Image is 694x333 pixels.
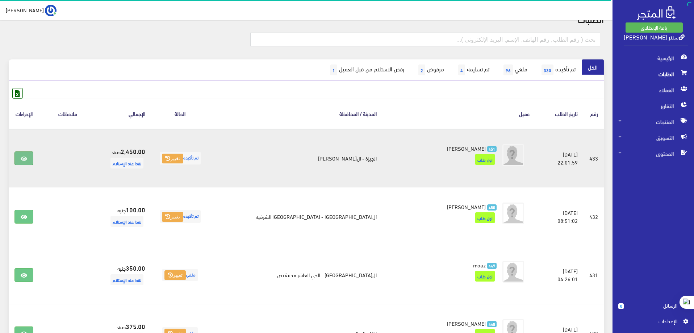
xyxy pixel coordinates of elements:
input: بحث ( رقم الطلب, رقم الهاتف, الإسم, البريد اﻹلكتروني )... [250,33,601,46]
a: 449 moaz [394,261,497,269]
a: التقارير [613,98,694,114]
span: التسويق [618,130,688,146]
td: 432 [584,187,604,246]
th: الحالة [151,99,209,129]
span: نقدا عند الإستلام [110,158,143,168]
span: اول طلب [475,154,495,165]
span: [PERSON_NAME] [6,5,44,14]
a: اﻹعدادات [618,317,688,329]
span: الرسائل [630,301,677,309]
th: اﻹجمالي [97,99,151,129]
span: نقدا عند الإستلام [110,274,143,285]
span: الرئيسية [618,50,688,66]
span: 450 [487,204,497,211]
span: تم تأكيده [160,152,201,165]
button: تغيير [162,212,183,222]
th: ملاحظات [39,99,97,129]
span: تم تأكيده [160,210,201,223]
th: عميل [382,99,536,129]
a: ... [PERSON_NAME] [6,4,57,16]
a: 0 الرسائل [618,301,688,317]
td: [DATE] 22:01:59 [536,129,584,188]
a: مرفوض2 [410,59,450,80]
span: ملغي [162,269,198,282]
span: الطلبات [618,66,688,82]
span: [PERSON_NAME] [447,318,486,328]
a: سنتر [PERSON_NAME] [624,32,685,42]
span: moaz [473,260,486,270]
td: جنيه [97,187,151,246]
img: avatar.png [502,144,524,166]
th: تاريخ الطلب [536,99,584,129]
a: الطلبات [613,66,694,82]
td: جنيه [97,129,151,188]
th: المدينة / المحافظة [209,99,382,129]
th: الإجراءات [9,99,39,129]
a: 451 [PERSON_NAME] [394,144,497,152]
a: المحتوى [613,146,694,162]
span: [PERSON_NAME] [447,143,486,153]
img: ... [45,5,57,16]
span: نقدا عند الإستلام [110,216,143,227]
td: [DATE] 08:51:02 [536,187,584,246]
a: 448 [PERSON_NAME] [394,319,497,327]
span: 2 [418,64,425,75]
td: [DATE] 04:26:01 [536,246,584,304]
span: 0 [618,303,624,309]
a: باقة الإنطلاق [626,22,683,33]
button: تغيير [162,154,183,164]
strong: 375.00 [126,321,145,331]
span: 96 [503,64,513,75]
img: avatar.png [502,203,524,224]
a: الرئيسية [613,50,694,66]
span: العملاء [618,82,688,98]
span: اﻹعدادات [624,317,677,325]
td: ال[GEOGRAPHIC_DATA] - [GEOGRAPHIC_DATA] الشرقيه [209,187,382,246]
th: رقم [584,99,604,129]
span: 4 [458,64,465,75]
a: رفض الاستلام من قبل العميل1 [322,59,410,80]
span: [PERSON_NAME] [447,201,486,212]
a: تم تأكيده330 [534,59,582,80]
span: 448 [487,321,497,327]
a: المنتجات [613,114,694,130]
strong: 100.00 [126,205,145,214]
button: تغيير [164,270,186,280]
span: 330 [542,64,553,75]
span: المحتوى [618,146,688,162]
span: 1 [330,64,337,75]
td: ال[GEOGRAPHIC_DATA] - الحي العاشر مدينة نص... [209,246,382,304]
strong: 2,450.00 [121,146,145,156]
a: ملغي96 [496,59,534,80]
td: جنيه [97,246,151,304]
td: الجيزة - ال[PERSON_NAME] [209,129,382,188]
img: . [637,6,676,20]
span: التقارير [618,98,688,114]
td: 433 [584,129,604,188]
a: العملاء [613,82,694,98]
span: 449 [487,263,497,269]
span: اول طلب [475,212,495,223]
strong: 350.00 [126,263,145,272]
span: 451 [487,146,497,152]
span: المنتجات [618,114,688,130]
span: اول طلب [475,271,495,282]
a: 450 [PERSON_NAME] [394,203,497,211]
a: الكل [582,59,604,75]
img: avatar.png [502,261,524,283]
td: 431 [584,246,604,304]
a: تم تسليمه4 [450,59,496,80]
